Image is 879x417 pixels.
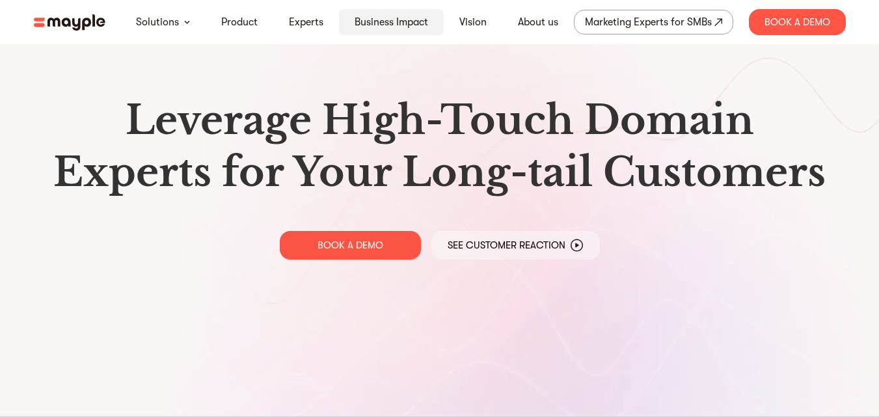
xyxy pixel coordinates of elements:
[459,14,487,30] a: Vision
[355,14,428,30] a: Business Impact
[318,239,383,252] p: BOOK A DEMO
[184,20,190,24] img: arrow-down
[280,231,421,260] a: BOOK A DEMO
[289,14,323,30] a: Experts
[574,10,733,34] a: Marketing Experts for SMBs
[749,9,846,35] div: Book A Demo
[448,239,565,252] p: See Customer Reaction
[585,13,712,31] div: Marketing Experts for SMBs
[136,14,179,30] a: Solutions
[34,14,105,31] img: mayple-logo
[431,231,600,260] a: See Customer Reaction
[44,94,835,198] h1: Leverage High-Touch Domain Experts for Your Long-tail Customers
[221,14,258,30] a: Product
[518,14,558,30] a: About us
